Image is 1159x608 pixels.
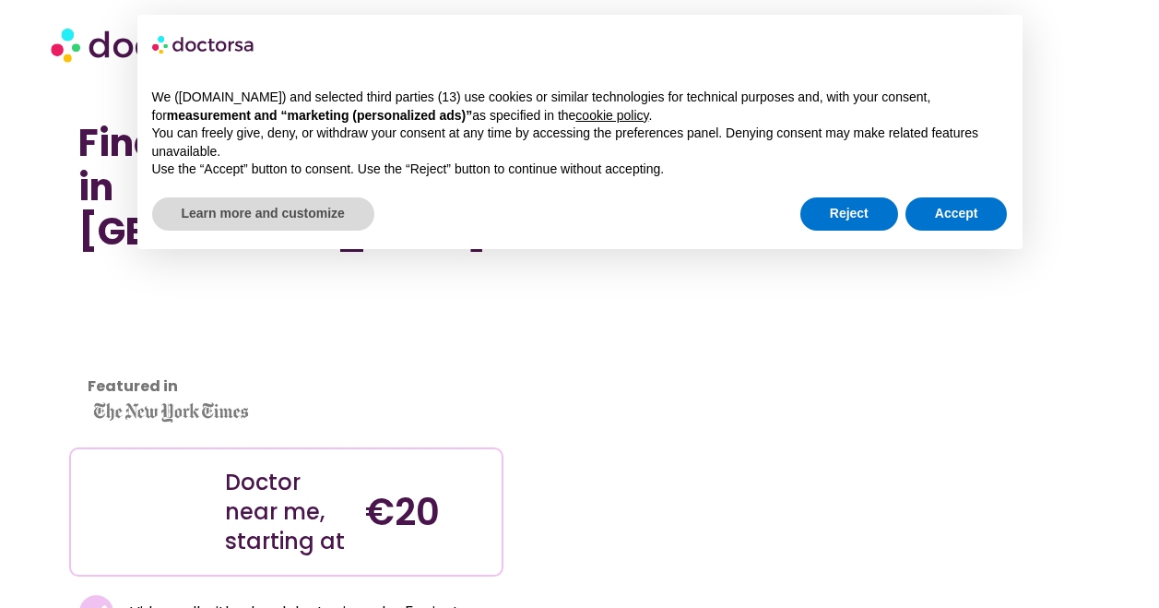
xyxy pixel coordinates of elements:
[88,376,178,397] strong: Featured in
[152,125,1008,161] p: You can freely give, deny, or withdraw your consent at any time by accessing the preferences pane...
[152,197,374,231] button: Learn more and customize
[78,121,493,254] h1: Find a Doctor Near Me in [GEOGRAPHIC_DATA]
[905,197,1008,231] button: Accept
[225,468,347,556] div: Doctor near me, starting at
[800,197,898,231] button: Reject
[365,490,487,534] h4: €20
[78,272,244,411] iframe: Customer reviews powered by Trustpilot
[98,463,195,561] img: Illustration depicting a young woman in a casual outfit, engaged with her smartphone. She has a p...
[152,161,1008,179] p: Use the “Accept” button to consent. Use the “Reject” button to continue without accepting.
[152,30,255,59] img: logo
[167,108,472,123] strong: measurement and “marketing (personalized ads)”
[575,108,648,123] a: cookie policy
[152,89,1008,125] p: We ([DOMAIN_NAME]) and selected third parties (13) use cookies or similar technologies for techni...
